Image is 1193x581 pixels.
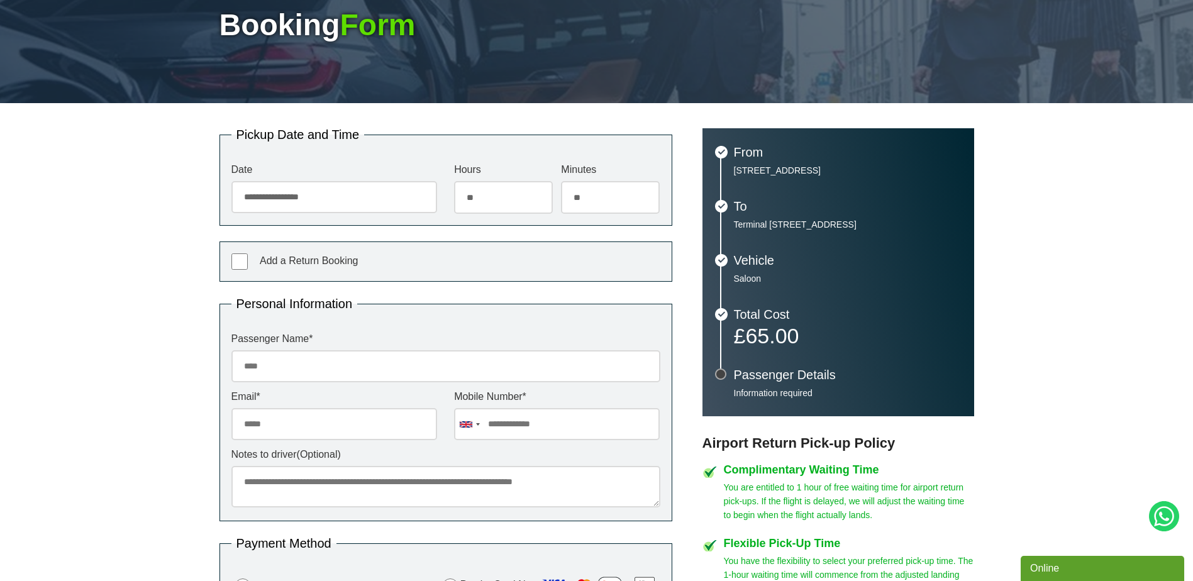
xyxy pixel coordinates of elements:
label: Mobile Number [454,392,660,402]
h3: Airport Return Pick-up Policy [702,435,974,451]
label: Passenger Name [231,334,660,344]
h3: Total Cost [734,308,962,321]
p: Saloon [734,273,962,284]
legend: Personal Information [231,297,358,310]
iframe: chat widget [1021,553,1187,581]
h3: To [734,200,962,213]
p: You are entitled to 1 hour of free waiting time for airport return pick-ups. If the flight is del... [724,480,974,522]
span: (Optional) [297,449,341,460]
label: Hours [454,165,553,175]
h4: Flexible Pick-Up Time [724,538,974,549]
p: Information required [734,387,962,399]
h1: Booking [219,10,974,40]
h3: Vehicle [734,254,962,267]
label: Minutes [561,165,660,175]
p: [STREET_ADDRESS] [734,165,962,176]
input: Add a Return Booking [231,253,248,270]
h4: Complimentary Waiting Time [724,464,974,475]
span: Form [340,8,415,41]
label: Email [231,392,437,402]
div: United Kingdom: +44 [455,409,484,440]
span: 65.00 [745,324,799,348]
span: Add a Return Booking [260,255,358,266]
legend: Payment Method [231,537,336,550]
h3: Passenger Details [734,368,962,381]
label: Notes to driver [231,450,660,460]
label: Date [231,165,437,175]
h3: From [734,146,962,158]
p: £ [734,327,962,345]
legend: Pickup Date and Time [231,128,365,141]
p: Terminal [STREET_ADDRESS] [734,219,962,230]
